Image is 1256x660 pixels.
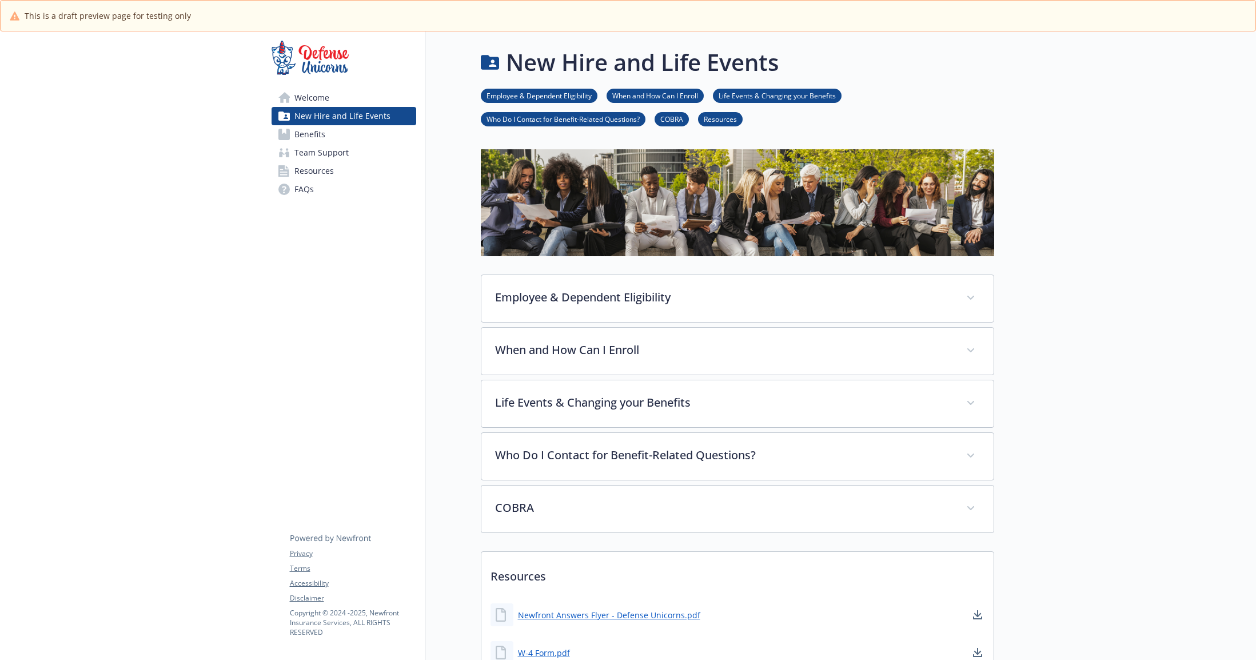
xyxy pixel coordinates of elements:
a: When and How Can I Enroll [607,90,704,101]
a: Benefits [272,125,416,144]
span: Benefits [294,125,325,144]
p: When and How Can I Enroll [495,341,952,359]
a: FAQs [272,180,416,198]
p: Copyright © 2024 - 2025 , Newfront Insurance Services, ALL RIGHTS RESERVED [290,608,416,637]
span: FAQs [294,180,314,198]
a: New Hire and Life Events [272,107,416,125]
a: download document [971,608,984,622]
p: Life Events & Changing your Benefits [495,394,952,411]
a: Privacy [290,548,416,559]
a: Team Support [272,144,416,162]
div: Life Events & Changing your Benefits [481,380,994,427]
p: Employee & Dependent Eligibility [495,289,952,306]
span: Team Support [294,144,349,162]
a: download document [971,646,984,659]
span: This is a draft preview page for testing only [25,10,191,22]
span: Welcome [294,89,329,107]
a: Accessibility [290,578,416,589]
h1: New Hire and Life Events [506,45,779,79]
img: new hire page banner [481,149,994,256]
p: COBRA [495,499,952,516]
a: Newfront Answers Flyer - Defense Unicorns.pdf [518,609,700,621]
a: W-4 Form.pdf [518,647,570,659]
a: Who Do I Contact for Benefit-Related Questions? [481,113,645,124]
a: Resources [272,162,416,180]
a: Life Events & Changing your Benefits [713,90,842,101]
a: Disclaimer [290,593,416,603]
a: Welcome [272,89,416,107]
span: Resources [294,162,334,180]
div: When and How Can I Enroll [481,328,994,375]
div: Employee & Dependent Eligibility [481,275,994,322]
a: Terms [290,563,416,574]
a: Resources [698,113,743,124]
p: Resources [481,552,994,594]
span: New Hire and Life Events [294,107,390,125]
a: COBRA [655,113,689,124]
a: Employee & Dependent Eligibility [481,90,597,101]
div: Who Do I Contact for Benefit-Related Questions? [481,433,994,480]
p: Who Do I Contact for Benefit-Related Questions? [495,447,952,464]
div: COBRA [481,486,994,532]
